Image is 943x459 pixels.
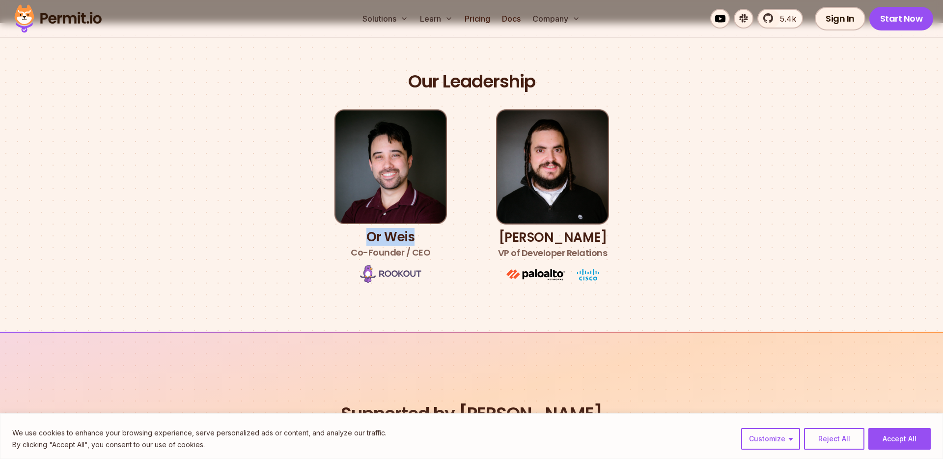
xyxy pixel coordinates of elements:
[869,7,934,30] a: Start Now
[815,7,865,30] a: Sign In
[498,9,525,29] a: Docs
[359,9,412,29] button: Solutions
[12,439,387,451] p: By clicking "Accept All", you consent to our use of cookies.
[360,264,421,283] img: Rookout
[506,269,565,281] img: paloalto
[334,109,447,224] img: Or Weis | Co-Founder / CEO
[757,9,803,29] a: 5.4k
[498,229,608,260] h3: [PERSON_NAME]
[774,13,796,25] span: 5.4k
[577,269,599,281] img: cisco
[741,428,800,450] button: Customize
[528,9,584,29] button: Company
[868,428,931,450] button: Accept All
[461,9,494,29] a: Pricing
[416,9,457,29] button: Learn
[351,229,430,259] h3: Or Weis
[496,109,609,225] img: Gabriel L. Manor | VP of Developer Relations, GTM
[10,2,106,35] img: Permit logo
[408,70,535,93] h2: Our Leadership
[804,428,864,450] button: Reject All
[498,246,608,260] span: VP of Developer Relations
[12,427,387,439] p: We use cookies to enhance your browsing experience, serve personalized ads or content, and analyz...
[210,402,733,426] h2: Supported by [PERSON_NAME]
[351,246,430,259] span: Co-Founder / CEO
